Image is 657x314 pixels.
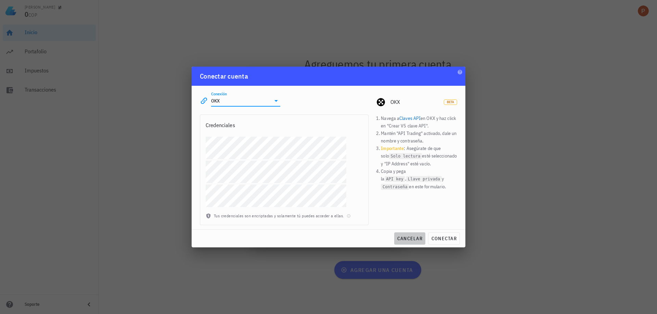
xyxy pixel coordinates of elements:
b: Importante [381,145,404,151]
span: cancelar [397,235,423,242]
a: Claves API [399,115,421,121]
label: Conexión [211,91,227,96]
span: conectar [431,235,457,242]
span: BETA [447,100,454,105]
code: Llave privada [406,176,442,182]
div: Conectar cuenta [200,71,248,82]
li: Navega a en OKX y haz click en "Crear V5 clave API". [381,114,457,129]
li: Copia y pega la , y en este formulario. [381,167,457,191]
code: Solo lectura [389,153,422,160]
button: cancelar [394,232,425,245]
div: Credenciales [206,120,235,130]
li: : Asegúrate de que solo esté seleccionado y "IP Address" esté vacío. [381,145,457,167]
input: Seleccionar una conexión [211,95,271,106]
code: API key [385,176,405,182]
button: conectar [428,232,460,245]
li: Mantén "API Trading" activado, dale un nombre y contraseña. [381,129,457,145]
code: Contraseña [381,184,409,190]
div: OKX [390,99,438,105]
div: Tus credenciales son encriptadas y solamente tú puedes acceder a ellas. [200,213,368,225]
